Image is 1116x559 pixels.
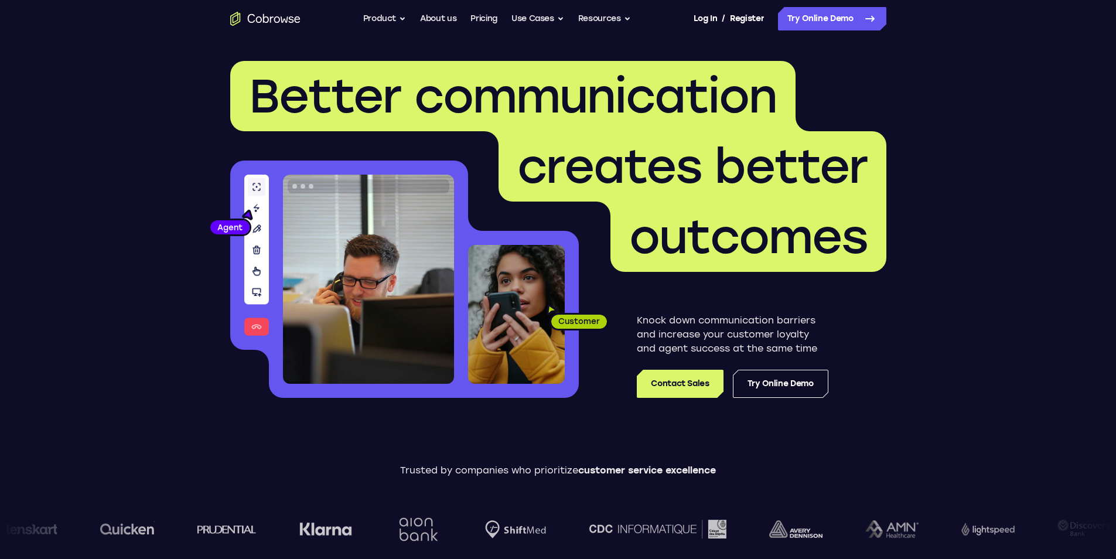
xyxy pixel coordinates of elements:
button: Product [363,7,407,30]
img: prudential [197,524,257,534]
img: Klarna [299,522,352,536]
a: Go to the home page [230,12,301,26]
span: customer service excellence [578,465,716,476]
button: Use Cases [511,7,564,30]
span: creates better [517,138,868,195]
img: avery-dennison [769,520,823,538]
img: A customer holding their phone [468,245,565,384]
span: / [722,12,725,26]
a: Try Online Demo [778,7,886,30]
a: Log In [694,7,717,30]
a: About us [420,7,456,30]
a: Register [730,7,764,30]
img: A customer support agent talking on the phone [283,175,454,384]
img: CDC Informatique [589,520,726,538]
img: Shiftmed [485,520,546,538]
button: Resources [578,7,631,30]
a: Pricing [470,7,497,30]
p: Knock down communication barriers and increase your customer loyalty and agent success at the sam... [637,313,828,356]
img: Aion Bank [395,506,442,553]
span: outcomes [629,209,868,265]
span: Better communication [249,68,777,124]
a: Contact Sales [637,370,723,398]
img: AMN Healthcare [865,520,919,538]
a: Try Online Demo [733,370,828,398]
